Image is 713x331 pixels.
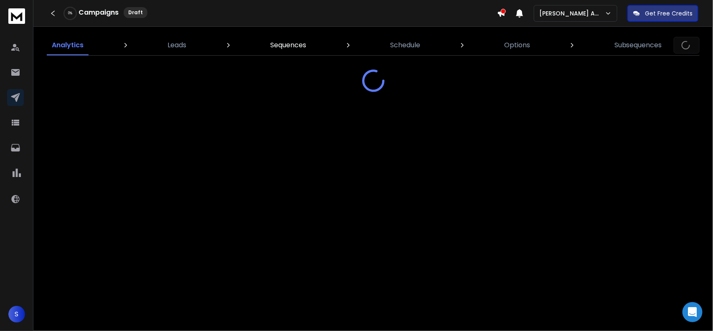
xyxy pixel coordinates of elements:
[614,40,662,50] p: Subsequences
[8,8,25,24] img: logo
[68,11,72,16] p: 0 %
[124,7,147,18] div: Draft
[265,35,311,55] a: Sequences
[270,40,306,50] p: Sequences
[52,40,84,50] p: Analytics
[391,40,421,50] p: Schedule
[47,35,89,55] a: Analytics
[8,306,25,323] button: S
[645,9,693,18] p: Get Free Credits
[627,5,698,22] button: Get Free Credits
[500,35,535,55] a: Options
[386,35,426,55] a: Schedule
[167,40,186,50] p: Leads
[79,8,119,18] h1: Campaigns
[683,302,703,322] div: Open Intercom Messenger
[539,9,605,18] p: [PERSON_NAME] Agency
[505,40,530,50] p: Options
[162,35,191,55] a: Leads
[609,35,667,55] a: Subsequences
